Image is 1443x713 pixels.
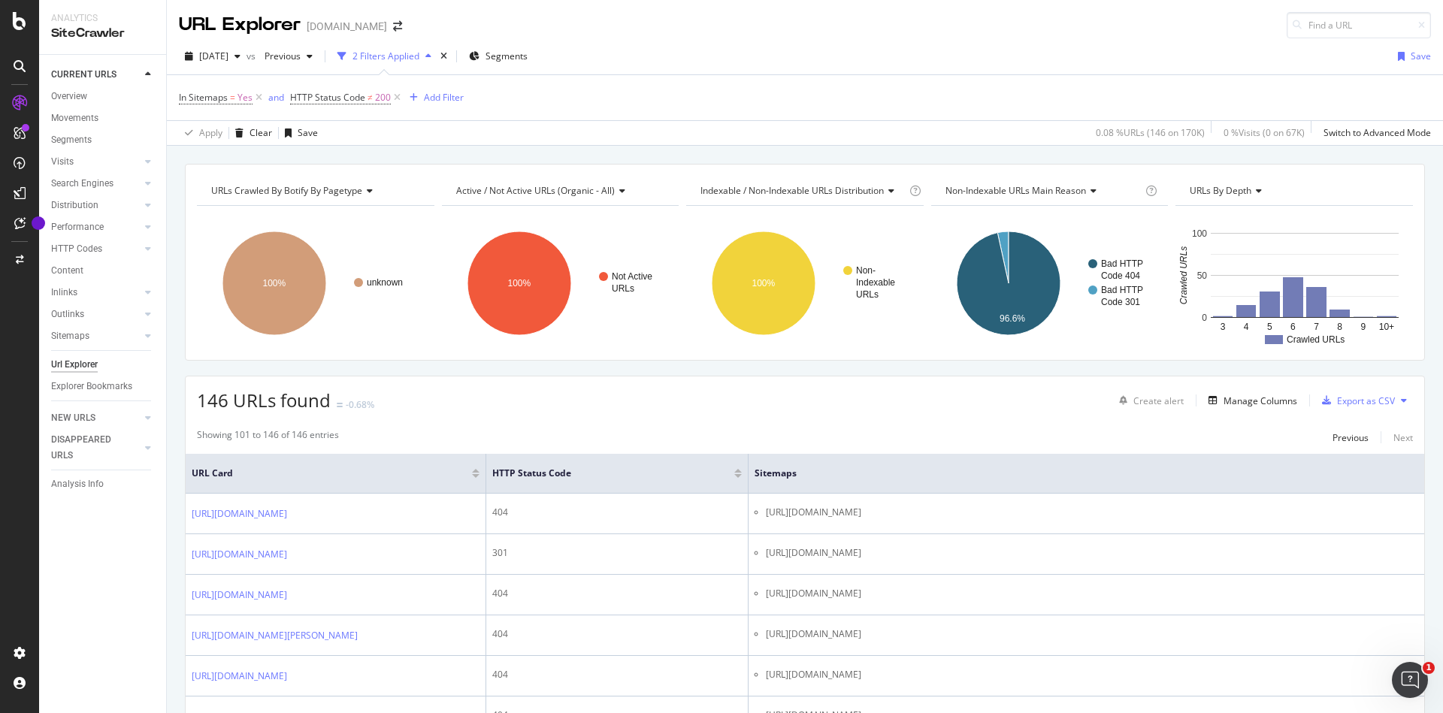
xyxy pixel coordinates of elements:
a: NEW URLS [51,410,141,426]
a: Search Engines [51,176,141,192]
div: Segments [51,132,92,148]
svg: A chart. [931,218,1166,349]
div: A chart. [442,218,677,349]
div: 301 [492,546,742,560]
a: Performance [51,219,141,235]
text: Code 301 [1101,297,1140,307]
text: URLs [612,283,634,294]
img: Equal [337,403,343,407]
div: Overview [51,89,87,104]
div: Inlinks [51,285,77,301]
li: [URL][DOMAIN_NAME] [766,506,1418,519]
a: Sitemaps [51,328,141,344]
a: Analysis Info [51,476,156,492]
div: Apply [199,126,222,139]
div: Add Filter [424,91,464,104]
div: Export as CSV [1337,394,1395,407]
a: DISAPPEARED URLS [51,432,141,464]
a: Explorer Bookmarks [51,379,156,394]
span: HTTP Status Code [290,91,365,104]
button: Export as CSV [1316,388,1395,412]
a: [URL][DOMAIN_NAME][PERSON_NAME] [192,628,358,643]
a: CURRENT URLS [51,67,141,83]
text: URLs [856,289,879,300]
div: -0.68% [346,398,374,411]
div: Next [1393,431,1413,444]
a: Inlinks [51,285,141,301]
div: Movements [51,110,98,126]
div: Content [51,263,83,279]
div: Performance [51,219,104,235]
text: 7 [1314,322,1320,332]
div: 0 % Visits ( 0 on 67K ) [1224,126,1305,139]
text: 6 [1290,322,1296,332]
span: Indexable / Non-Indexable URLs distribution [700,184,884,197]
a: Url Explorer [51,357,156,373]
div: Switch to Advanced Mode [1324,126,1431,139]
h4: URLs Crawled By Botify By pagetype [208,179,421,203]
span: URLs Crawled By Botify By pagetype [211,184,362,197]
div: Analysis Info [51,476,104,492]
span: 146 URLs found [197,388,331,412]
button: Switch to Advanced Mode [1317,121,1431,145]
button: Save [1392,44,1431,68]
svg: A chart. [1175,218,1411,349]
span: 2025 Aug. 31st [199,50,228,62]
text: 100 [1192,228,1207,239]
span: 1 [1423,662,1435,674]
text: 100% [507,278,531,289]
li: [URL][DOMAIN_NAME] [766,546,1418,560]
div: NEW URLS [51,410,95,426]
a: [URL][DOMAIN_NAME] [192,547,287,562]
text: 3 [1221,322,1226,332]
li: [URL][DOMAIN_NAME] [766,587,1418,600]
text: Code 404 [1101,270,1140,281]
div: 2 Filters Applied [352,50,419,62]
div: Manage Columns [1224,394,1297,407]
span: HTTP Status Code [492,467,712,480]
button: and [268,90,284,104]
a: [URL][DOMAIN_NAME] [192,669,287,684]
text: 96.6% [1000,313,1025,324]
a: Outlinks [51,307,141,322]
text: 4 [1244,322,1249,332]
div: Analytics [51,12,154,25]
text: 8 [1338,322,1343,332]
div: Clear [250,126,272,139]
span: URLs by Depth [1190,184,1251,197]
svg: A chart. [686,218,921,349]
span: vs [247,50,259,62]
text: Bad HTTP [1101,285,1143,295]
div: 404 [492,587,742,600]
div: Distribution [51,198,98,213]
button: Create alert [1113,388,1184,412]
div: times [437,49,450,64]
a: Content [51,263,156,279]
div: Showing 101 to 146 of 146 entries [197,428,339,446]
a: Segments [51,132,156,148]
div: arrow-right-arrow-left [393,21,402,32]
text: 100% [752,278,776,289]
div: 404 [492,506,742,519]
div: [DOMAIN_NAME] [307,19,387,34]
div: and [268,91,284,104]
div: Visits [51,154,74,170]
h4: URLs by Depth [1187,179,1399,203]
text: unknown [367,277,403,288]
span: URL Card [192,467,468,480]
span: Non-Indexable URLs Main Reason [945,184,1086,197]
text: Crawled URLs [1179,246,1190,304]
a: Visits [51,154,141,170]
svg: A chart. [197,218,432,349]
button: 2 Filters Applied [331,44,437,68]
button: Manage Columns [1202,391,1297,409]
span: = [230,91,235,104]
input: Find a URL [1287,12,1431,38]
button: Clear [229,121,272,145]
div: Explorer Bookmarks [51,379,132,394]
a: [URL][DOMAIN_NAME] [192,588,287,603]
span: In Sitemaps [179,91,228,104]
button: [DATE] [179,44,247,68]
a: Distribution [51,198,141,213]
